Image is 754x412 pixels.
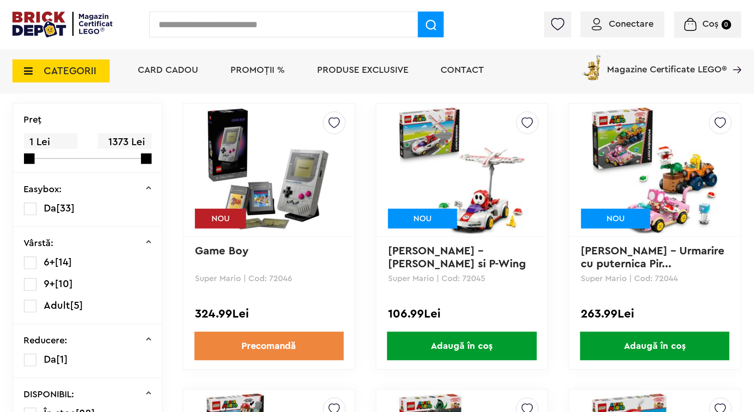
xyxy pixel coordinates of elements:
[387,332,536,360] span: Adaugă în coș
[24,239,54,248] p: Vârstă:
[727,53,742,62] a: Magazine Certificate LEGO®
[44,300,71,311] span: Adult
[57,354,68,365] span: [1]
[441,65,484,75] a: Contact
[195,246,248,257] a: Game Boy
[722,20,731,29] small: 0
[397,106,526,235] img: Mario Kart – Shy Guy si P-Wing
[581,246,728,270] a: [PERSON_NAME] – Urmarire cu puternica Pir...
[388,274,536,283] p: Super Mario | Cod: 72045
[55,279,73,289] span: [10]
[24,336,68,345] p: Reducere:
[580,332,730,360] span: Adaugă în coș
[55,257,72,267] span: [14]
[44,66,96,76] span: CATEGORII
[377,332,548,360] a: Adaugă în coș
[24,133,77,151] span: 1 Lei
[44,279,55,289] span: 9+
[590,106,719,235] img: Mario Kart – Urmarire cu puternica Piranha Plant
[581,209,650,229] div: NOU
[581,274,729,283] p: Super Mario | Cod: 72044
[138,65,198,75] a: Card Cadou
[44,354,57,365] span: Da
[24,185,62,194] p: Easybox:
[581,308,729,320] div: 263.99Lei
[98,133,151,151] span: 1373 Lei
[317,65,408,75] a: Produse exclusive
[195,209,246,229] div: NOU
[570,332,741,360] a: Adaugă în coș
[195,308,343,320] div: 324.99Lei
[230,65,285,75] a: PROMOȚII %
[57,203,75,213] span: [33]
[44,257,55,267] span: 6+
[71,300,83,311] span: [5]
[388,246,526,270] a: [PERSON_NAME] – [PERSON_NAME] si P-Wing
[388,308,536,320] div: 106.99Lei
[194,332,344,360] a: Precomandă
[24,115,42,124] p: Preţ
[592,19,654,29] a: Conectare
[24,390,75,399] p: DISPONIBIL:
[607,53,727,74] span: Magazine Certificate LEGO®
[609,19,654,29] span: Conectare
[703,19,719,29] span: Coș
[44,203,57,213] span: Da
[205,106,334,235] img: Game Boy
[195,274,343,283] p: Super Mario | Cod: 72046
[388,209,457,229] div: NOU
